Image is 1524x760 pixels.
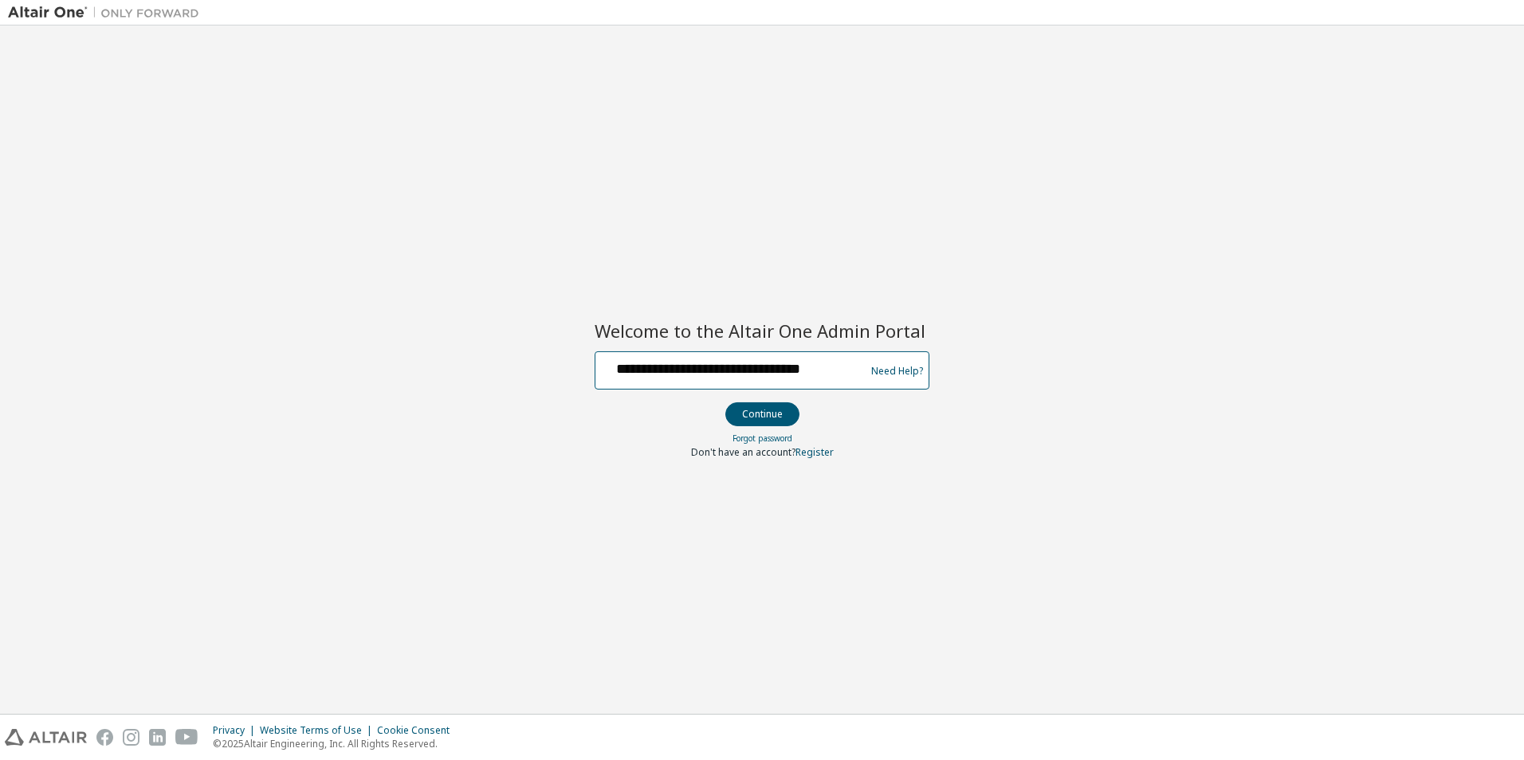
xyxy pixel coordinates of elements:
img: youtube.svg [175,729,198,746]
div: Privacy [213,724,260,737]
button: Continue [725,402,799,426]
img: facebook.svg [96,729,113,746]
div: Website Terms of Use [260,724,377,737]
span: Don't have an account? [691,445,795,459]
h2: Welcome to the Altair One Admin Portal [595,319,929,342]
p: © 2025 Altair Engineering, Inc. All Rights Reserved. [213,737,459,750]
img: Altair One [8,5,207,21]
img: instagram.svg [123,729,139,746]
a: Register [795,445,834,459]
img: altair_logo.svg [5,729,87,746]
img: linkedin.svg [149,729,166,746]
div: Cookie Consent [377,724,459,737]
a: Forgot password [733,433,792,444]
